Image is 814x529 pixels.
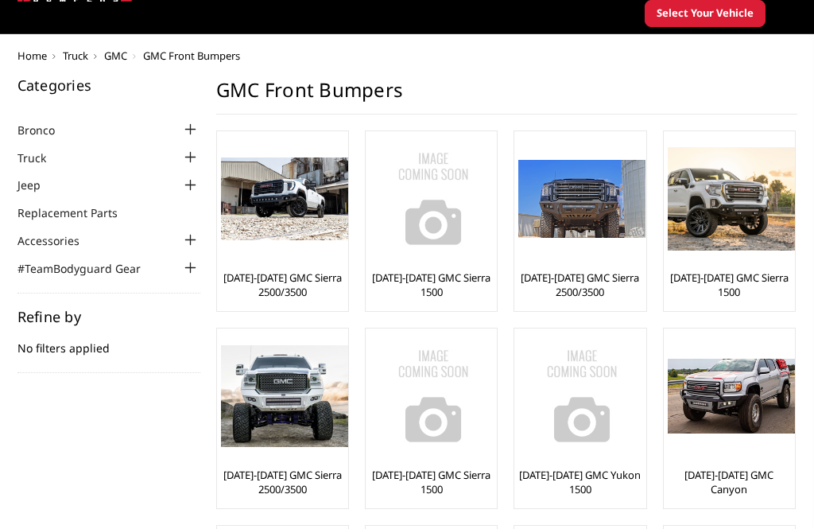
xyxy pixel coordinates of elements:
[518,333,642,460] a: No Image
[216,78,797,115] h1: GMC Front Bumpers
[657,6,754,21] span: Select Your Vehicle
[518,468,642,496] a: [DATE]-[DATE] GMC Yukon 1500
[104,49,127,63] a: GMC
[370,468,493,496] a: [DATE]-[DATE] GMC Sierra 1500
[17,204,138,221] a: Replacement Parts
[17,232,99,249] a: Accessories
[518,333,645,460] img: No Image
[17,309,200,324] h5: Refine by
[17,122,75,138] a: Bronco
[17,260,161,277] a: #TeamBodyguard Gear
[143,49,240,63] span: GMC Front Bumpers
[17,309,200,373] div: No filters applied
[668,468,791,496] a: [DATE]-[DATE] GMC Canyon
[668,270,791,299] a: [DATE]-[DATE] GMC Sierra 1500
[370,333,493,460] a: No Image
[63,49,88,63] a: Truck
[370,135,493,263] a: No Image
[370,135,497,263] img: No Image
[221,270,344,299] a: [DATE]-[DATE] GMC Sierra 2500/3500
[370,333,497,460] img: No Image
[17,78,200,92] h5: Categories
[221,468,344,496] a: [DATE]-[DATE] GMC Sierra 2500/3500
[17,150,66,166] a: Truck
[17,49,47,63] a: Home
[518,270,642,299] a: [DATE]-[DATE] GMC Sierra 2500/3500
[370,270,493,299] a: [DATE]-[DATE] GMC Sierra 1500
[17,177,60,193] a: Jeep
